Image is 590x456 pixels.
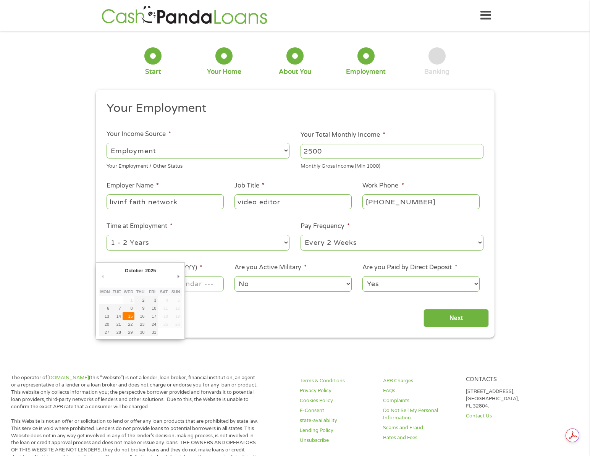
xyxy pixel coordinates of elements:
[123,320,134,328] button: 22
[144,265,157,276] div: 2025
[146,312,158,320] button: 17
[107,194,223,209] input: Walmart
[301,222,350,230] label: Pay Frequency
[149,289,155,294] abbr: Friday
[300,417,374,424] a: state-availability
[107,222,173,230] label: Time at Employment
[234,194,351,209] input: Cashier
[107,182,159,190] label: Employer Name
[99,312,111,320] button: 13
[383,434,457,441] a: Rates and Fees
[300,407,374,414] a: E-Consent
[111,328,123,336] button: 28
[424,309,489,328] input: Next
[383,407,457,422] a: Do Not Sell My Personal Information
[362,264,457,272] label: Are you Paid by Direct Deposit
[424,68,449,76] div: Banking
[383,377,457,385] a: APR Charges
[301,131,385,139] label: Your Total Monthly Income
[362,194,479,209] input: (231) 754-4010
[301,160,483,170] div: Monthly Gross Income (Min 1000)
[107,101,478,116] h2: Your Employment
[99,328,111,336] button: 27
[111,320,123,328] button: 21
[123,304,134,312] button: 8
[134,328,146,336] button: 30
[466,388,540,410] p: [STREET_ADDRESS], [GEOGRAPHIC_DATA], FL 32804.
[123,312,134,320] button: 15
[111,304,123,312] button: 7
[134,312,146,320] button: 16
[300,387,374,395] a: Privacy Policy
[146,296,158,304] button: 3
[124,265,144,276] div: October
[300,437,374,444] a: Unsubscribe
[346,68,386,76] div: Employment
[207,68,241,76] div: Your Home
[99,320,111,328] button: 20
[111,312,123,320] button: 14
[107,160,289,170] div: Your Employment / Other Status
[279,68,311,76] div: About You
[383,424,457,432] a: Scams and Fraud
[99,5,270,26] img: GetLoanNow Logo
[47,375,89,381] a: [DOMAIN_NAME]
[160,289,168,294] abbr: Saturday
[171,289,180,294] abbr: Sunday
[145,68,161,76] div: Start
[146,320,158,328] button: 24
[146,304,158,312] button: 10
[100,289,110,294] abbr: Monday
[362,182,404,190] label: Work Phone
[136,289,144,294] abbr: Thursday
[99,304,111,312] button: 6
[134,304,146,312] button: 9
[300,377,374,385] a: Terms & Conditions
[134,320,146,328] button: 23
[134,296,146,304] button: 2
[466,376,540,383] h4: Contacts
[234,182,265,190] label: Job Title
[146,328,158,336] button: 31
[301,144,483,158] input: 1800
[11,374,261,410] p: The operator of (this “Website”) is not a lender, loan broker, financial institution, an agent or...
[107,130,171,138] label: Your Income Source
[466,412,540,420] a: Contact Us
[175,271,182,281] button: Next Month
[99,271,106,281] button: Previous Month
[383,387,457,395] a: FAQs
[300,427,374,434] a: Lending Policy
[300,397,374,404] a: Cookies Policy
[383,397,457,404] a: Complaints
[234,264,307,272] label: Are you Active Military
[123,328,134,336] button: 29
[113,289,121,294] abbr: Tuesday
[124,289,133,294] abbr: Wednesday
